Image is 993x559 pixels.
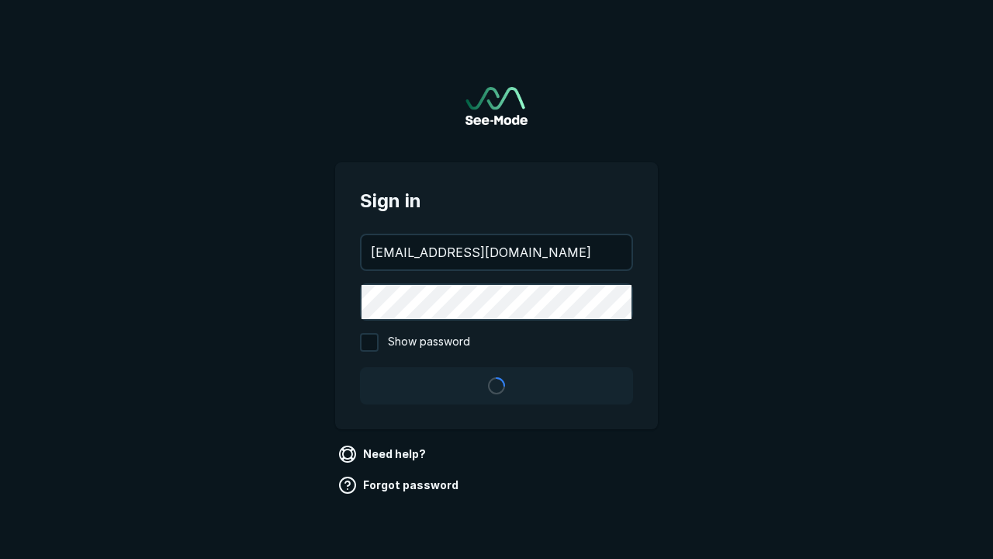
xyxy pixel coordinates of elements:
a: Go to sign in [465,87,528,125]
a: Need help? [335,442,432,467]
input: your@email.com [362,235,631,269]
a: Forgot password [335,473,465,498]
span: Sign in [360,187,633,215]
span: Show password [388,333,470,352]
img: See-Mode Logo [465,87,528,125]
